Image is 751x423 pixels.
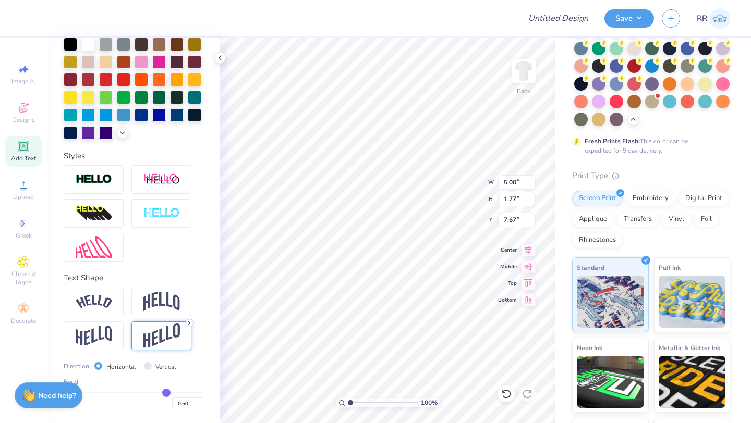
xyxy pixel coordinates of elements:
[64,150,203,162] div: Styles
[697,8,730,29] a: RR
[76,295,112,309] img: Arc
[12,116,35,124] span: Designs
[659,342,720,353] span: Metallic & Glitter Ink
[38,391,76,401] strong: Need help?
[710,8,730,29] img: Rachel Rothman
[604,9,654,28] button: Save
[513,60,534,81] img: Back
[143,323,180,349] img: Rise
[64,272,203,284] div: Text Shape
[577,342,602,353] span: Neon Ink
[572,170,730,182] div: Print Type
[155,362,176,371] label: Vertical
[585,137,640,145] strong: Fresh Prints Flash:
[517,86,530,96] div: Back
[577,262,604,273] span: Standard
[572,191,623,206] div: Screen Print
[659,276,726,328] img: Puff Ink
[13,193,34,201] span: Upload
[585,136,713,155] div: This color can be expedited for 5 day delivery.
[572,232,623,248] div: Rhinestones
[662,211,691,227] div: Vinyl
[11,317,36,325] span: Decorate
[617,211,659,227] div: Transfers
[5,270,42,287] span: Clipart & logos
[11,77,36,85] span: Image AI
[694,211,719,227] div: Foil
[498,246,517,254] span: Center
[659,356,726,408] img: Metallic & Glitter Ink
[626,191,675,206] div: Embroidery
[76,173,112,185] img: Stroke
[76,205,112,222] img: 3d Illusion
[64,377,78,387] span: Bend
[577,276,644,328] img: Standard
[76,236,112,258] img: Free Distort
[572,211,614,227] div: Applique
[520,8,597,29] input: Untitled Design
[498,296,517,304] span: Bottom
[659,262,681,273] span: Puff Ink
[143,207,180,219] img: Negative Space
[106,362,136,371] label: Horizontal
[498,263,517,270] span: Middle
[143,292,180,312] img: Arch
[76,326,112,346] img: Flag
[679,191,729,206] div: Digital Print
[11,154,36,163] span: Add Text
[421,398,438,407] span: 100 %
[64,362,89,371] span: Direction
[16,231,32,240] span: Greek
[697,13,707,24] span: RR
[143,173,180,186] img: Shadow
[498,280,517,287] span: Top
[577,356,644,408] img: Neon Ink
